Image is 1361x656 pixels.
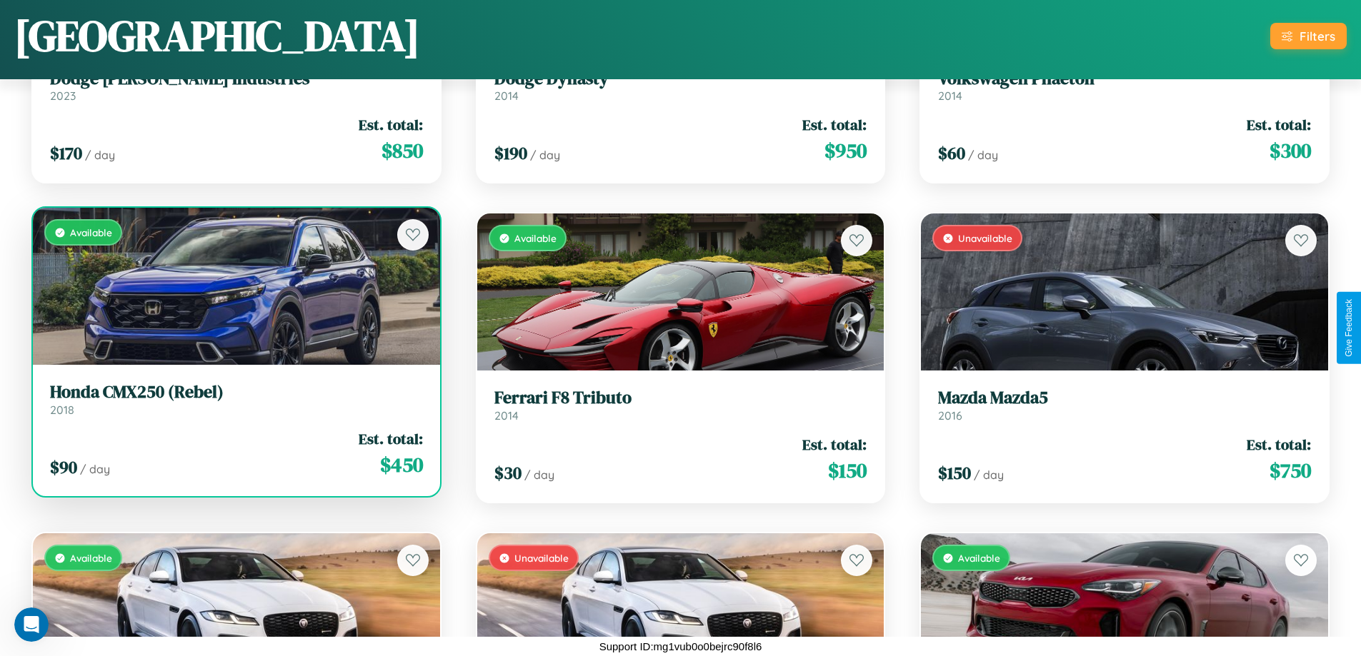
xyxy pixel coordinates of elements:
span: 2023 [50,89,76,103]
span: 2014 [494,408,519,423]
span: Est. total: [1247,114,1311,135]
span: $ 850 [382,136,423,165]
a: Dodge [PERSON_NAME] Industries2023 [50,69,423,104]
span: $ 170 [50,141,82,165]
span: 2014 [938,89,962,103]
span: Available [70,552,112,564]
p: Support ID: mg1vub0o0bejrc90f8l6 [599,637,762,656]
h3: Ferrari F8 Tributo [494,388,867,408]
span: / day [85,148,115,162]
span: / day [80,462,110,476]
div: Filters [1300,29,1335,44]
button: Filters [1270,23,1347,49]
span: $ 190 [494,141,527,165]
span: / day [530,148,560,162]
span: Est. total: [802,434,867,455]
span: Est. total: [802,114,867,135]
span: Est. total: [359,114,423,135]
a: Honda CMX250 (Rebel)2018 [50,382,423,417]
span: / day [524,468,554,482]
h1: [GEOGRAPHIC_DATA] [14,6,420,65]
a: Dodge Dynasty2014 [494,69,867,104]
span: 2018 [50,403,74,417]
span: $ 450 [380,450,423,479]
span: / day [968,148,998,162]
span: Unavailable [958,232,1012,244]
span: Unavailable [514,552,569,564]
div: Give Feedback [1344,299,1354,357]
span: Available [514,232,557,244]
span: 2014 [494,89,519,103]
h3: Honda CMX250 (Rebel) [50,382,423,403]
h3: Dodge [PERSON_NAME] Industries [50,69,423,89]
span: $ 150 [938,461,971,485]
a: Ferrari F8 Tributo2014 [494,388,867,423]
span: / day [974,468,1004,482]
span: Available [958,552,1000,564]
span: $ 950 [824,136,867,165]
span: Est. total: [1247,434,1311,455]
a: Mazda Mazda52016 [938,388,1311,423]
span: $ 30 [494,461,522,485]
span: Est. total: [359,428,423,449]
span: $ 750 [1270,456,1311,485]
span: $ 150 [828,456,867,485]
span: $ 90 [50,455,77,479]
span: $ 60 [938,141,965,165]
a: Volkswagen Phaeton2014 [938,69,1311,104]
span: Available [70,226,112,238]
h3: Mazda Mazda5 [938,388,1311,408]
iframe: Intercom live chat [14,607,49,642]
span: $ 300 [1270,136,1311,165]
span: 2016 [938,408,962,423]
